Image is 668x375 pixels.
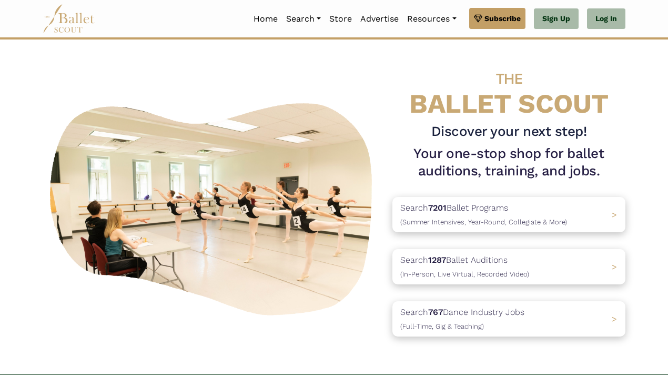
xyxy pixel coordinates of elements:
[400,270,529,278] span: (In-Person, Live Virtual, Recorded Video)
[392,249,625,284] a: Search1287Ballet Auditions(In-Person, Live Virtual, Recorded Video) >
[428,255,446,265] b: 1287
[484,13,521,24] span: Subscribe
[400,218,567,226] span: (Summer Intensives, Year-Round, Collegiate & More)
[400,322,484,330] span: (Full-Time, Gig & Teaching)
[400,201,567,228] p: Search Ballet Programs
[392,301,625,337] a: Search767Dance Industry Jobs(Full-Time, Gig & Teaching) >
[43,93,384,321] img: A group of ballerinas talking to each other in a ballet studio
[356,8,403,30] a: Advertise
[474,13,482,24] img: gem.svg
[534,8,579,29] a: Sign Up
[282,8,325,30] a: Search
[249,8,282,30] a: Home
[325,8,356,30] a: Store
[403,8,460,30] a: Resources
[587,8,625,29] a: Log In
[428,307,443,317] b: 767
[392,61,625,119] h4: BALLET SCOUT
[392,197,625,232] a: Search7201Ballet Programs(Summer Intensives, Year-Round, Collegiate & More)>
[400,305,524,332] p: Search Dance Industry Jobs
[612,210,617,220] span: >
[392,145,625,181] h1: Your one-stop shop for ballet auditions, training, and jobs.
[392,123,625,141] h3: Discover your next step!
[469,8,525,29] a: Subscribe
[428,203,447,213] b: 7201
[612,262,617,272] span: >
[400,253,529,280] p: Search Ballet Auditions
[496,70,522,87] span: THE
[612,314,617,324] span: >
